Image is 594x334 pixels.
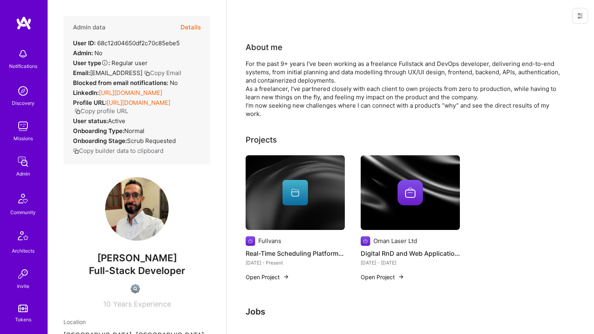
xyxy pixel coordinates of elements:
[73,69,90,77] strong: Email:
[15,46,31,62] img: bell
[246,236,255,246] img: Company logo
[73,147,163,155] button: Copy builder data to clipboard
[90,69,142,77] span: [EMAIL_ADDRESS]
[103,300,111,308] span: 10
[246,155,345,230] img: cover
[258,237,281,245] div: Fullvans
[246,259,345,267] div: [DATE] - Present
[398,180,423,205] img: Company logo
[246,134,277,146] div: Projects
[10,208,36,216] div: Community
[361,259,460,267] div: [DATE] - [DATE]
[73,49,93,57] strong: Admin:
[73,59,110,67] strong: User type :
[75,108,81,114] i: icon Copy
[73,99,107,106] strong: Profile URL:
[283,274,289,280] img: arrow-right
[373,237,417,245] div: Oman Laser Ltd
[73,59,148,67] div: Regular user
[73,148,79,154] i: icon Copy
[89,265,185,276] span: Full-Stack Developer
[99,89,162,97] a: [URL][DOMAIN_NAME]
[73,49,102,57] div: No
[144,70,150,76] i: icon Copy
[15,315,31,324] div: Tokens
[13,134,33,143] div: Missions
[144,69,181,77] button: Copy Email
[15,83,31,99] img: discovery
[75,107,128,115] button: Copy profile URL
[73,39,96,47] strong: User ID:
[15,154,31,170] img: admin teamwork
[361,248,460,259] h4: Digital RnD and Web Application Development
[73,24,106,31] h4: Admin data
[105,177,169,241] img: User Avatar
[73,79,178,87] div: No
[63,252,210,264] span: [PERSON_NAME]
[63,318,210,326] div: Location
[246,307,575,317] h3: Jobs
[108,117,125,125] span: Active
[181,16,201,39] button: Details
[18,305,28,312] img: tokens
[127,137,176,145] span: Scrub Requested
[73,79,170,87] strong: Blocked from email notifications:
[361,155,460,230] img: cover
[16,16,32,30] img: logo
[73,117,108,125] strong: User status:
[361,236,370,246] img: Company logo
[113,300,171,308] span: Years Experience
[73,127,124,135] strong: Onboarding Type:
[246,273,289,281] button: Open Project
[17,282,29,290] div: Invite
[246,248,345,259] h4: Real-Time Scheduling Platform Development
[16,170,30,178] div: Admin
[246,60,563,118] div: For the past 9+ years I've been working as a freelance Fullstack and DevOps developer, delivering...
[124,127,144,135] span: normal
[9,62,37,70] div: Notifications
[107,99,170,106] a: [URL][DOMAIN_NAME]
[131,284,140,293] img: Not Scrubbed
[15,266,31,282] img: Invite
[15,118,31,134] img: teamwork
[101,59,108,66] i: Help
[361,273,404,281] button: Open Project
[73,137,127,145] strong: Onboarding Stage:
[73,89,99,97] strong: LinkedIn:
[12,99,35,107] div: Discovery
[13,228,33,247] img: Architects
[398,274,404,280] img: arrow-right
[246,41,283,53] div: About me
[13,189,33,208] img: Community
[12,247,35,255] div: Architects
[73,39,180,47] div: 68c12d04650df2c70c85ebe5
